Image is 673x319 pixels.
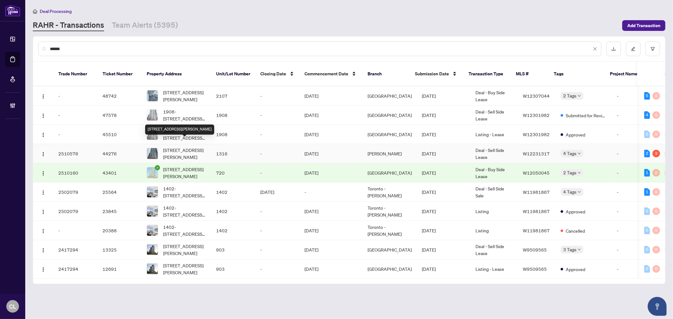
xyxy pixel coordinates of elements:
[470,221,518,240] td: Listing
[612,240,650,259] td: -
[470,240,518,259] td: Deal - Sell Side Lease
[255,144,299,163] td: -
[523,151,550,156] span: W12231317
[415,70,449,77] span: Submission Date
[41,113,46,118] img: Logo
[41,229,46,234] img: Logo
[644,207,650,215] div: 0
[363,259,417,279] td: [GEOGRAPHIC_DATA]
[578,190,581,194] span: down
[470,202,518,221] td: Listing
[211,62,255,86] th: Unit/Lot Number
[38,245,48,255] button: Logo
[523,189,550,195] span: W11981867
[142,62,211,86] th: Property Address
[147,244,158,255] img: thumbnail-img
[260,70,286,77] span: Closing Date
[97,144,142,163] td: 44276
[299,240,363,259] td: [DATE]
[523,228,550,233] span: W11981867
[163,262,206,276] span: [STREET_ADDRESS][PERSON_NAME]
[652,265,660,273] div: 0
[41,152,46,157] img: Logo
[470,106,518,125] td: Deal - Sell Side Lease
[97,86,142,106] td: 48742
[255,163,299,183] td: -
[255,221,299,240] td: -
[145,125,214,135] div: [STREET_ADDRESS][PERSON_NAME]
[578,94,581,97] span: down
[97,163,142,183] td: 43401
[53,163,97,183] td: 2510160
[97,125,142,144] td: 45510
[53,202,97,221] td: 2502079
[652,246,660,253] div: 0
[53,125,97,144] td: -
[363,183,417,202] td: Toronto - [PERSON_NAME]
[41,248,46,253] img: Logo
[652,227,660,234] div: 0
[163,147,206,160] span: [STREET_ADDRESS][PERSON_NAME]
[147,148,158,159] img: thumbnail-img
[255,259,299,279] td: -
[363,221,417,240] td: Toronto - [PERSON_NAME]
[612,259,650,279] td: -
[470,86,518,106] td: Deal - Buy Side Lease
[563,150,576,157] span: 4 Tags
[566,266,585,273] span: Approved
[155,165,160,170] span: check-circle
[523,266,547,272] span: W9509565
[112,20,178,31] a: Team Alerts (5395)
[648,297,667,316] button: Open asap
[363,125,417,144] td: [GEOGRAPHIC_DATA]
[417,202,470,221] td: [DATE]
[33,9,37,14] span: home
[566,208,585,215] span: Approved
[97,183,142,202] td: 25564
[363,106,417,125] td: [GEOGRAPHIC_DATA]
[511,62,549,86] th: MLS #
[163,243,206,257] span: [STREET_ADDRESS][PERSON_NAME]
[163,108,206,122] span: 1908-[STREET_ADDRESS][PERSON_NAME]
[644,227,650,234] div: 0
[470,183,518,202] td: Deal - Sell Side Sale
[417,125,470,144] td: [DATE]
[523,170,550,176] span: W12050045
[211,259,255,279] td: 903
[299,62,363,86] th: Commencement Date
[97,202,142,221] td: 23845
[211,86,255,106] td: 2107
[163,204,206,218] span: 1402-[STREET_ADDRESS][PERSON_NAME]
[470,125,518,144] td: Listing - Lease
[578,171,581,174] span: down
[299,86,363,106] td: [DATE]
[566,227,585,234] span: Cancelled
[417,259,470,279] td: [DATE]
[417,163,470,183] td: [DATE]
[299,259,363,279] td: [DATE]
[470,144,518,163] td: Deal - Sell Side Lease
[299,183,363,202] td: -
[299,163,363,183] td: [DATE]
[417,106,470,125] td: [DATE]
[566,131,585,138] span: Approved
[299,125,363,144] td: [DATE]
[147,225,158,236] img: thumbnail-img
[523,247,547,252] span: W9509565
[652,169,660,177] div: 0
[38,225,48,235] button: Logo
[53,86,97,106] td: -
[644,130,650,138] div: 0
[563,246,576,253] span: 3 Tags
[652,111,660,119] div: 0
[627,20,660,31] span: Add Transaction
[97,259,142,279] td: 12691
[53,259,97,279] td: 2417294
[5,5,20,16] img: logo
[363,202,417,221] td: Toronto - [PERSON_NAME]
[53,106,97,125] td: -
[41,132,46,137] img: Logo
[652,207,660,215] div: 0
[611,47,616,51] span: download
[612,183,650,202] td: -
